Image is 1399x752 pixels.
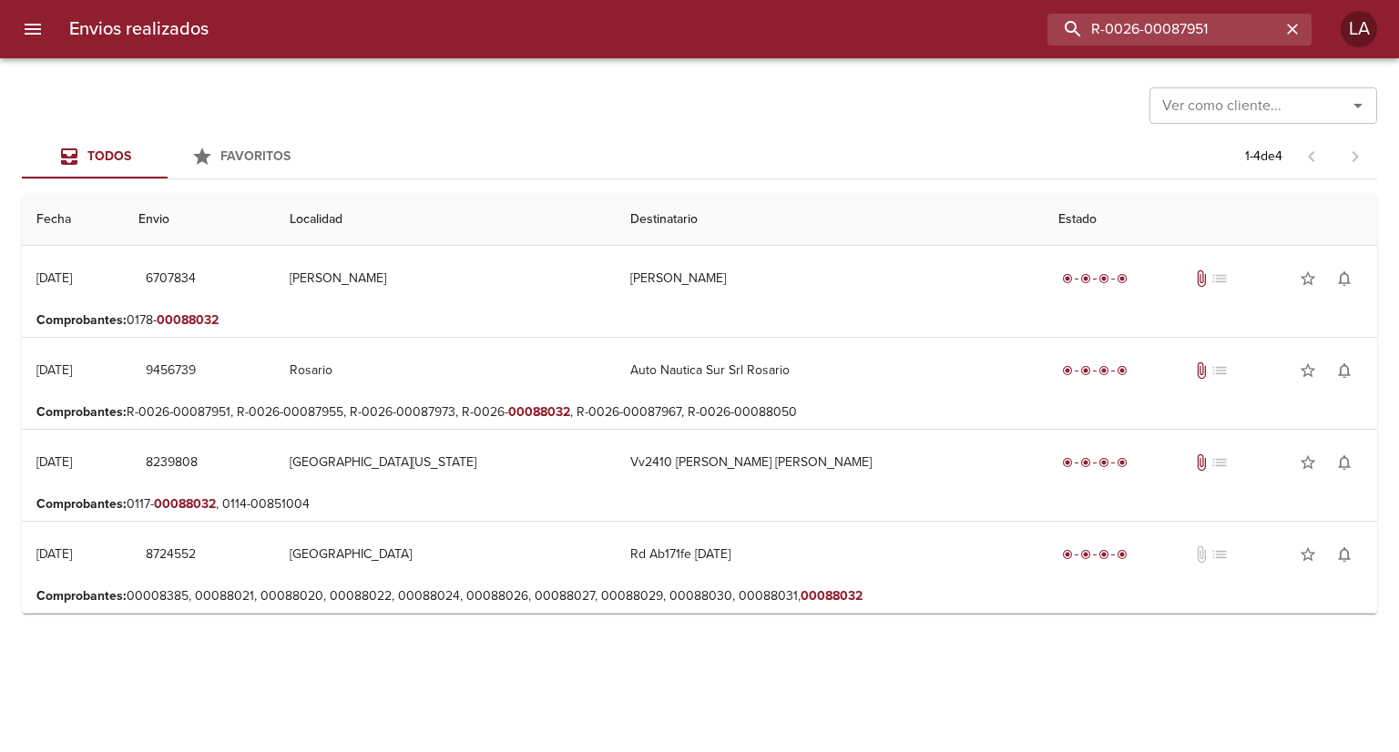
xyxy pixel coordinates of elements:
div: [DATE] [36,362,72,378]
em: 00088032 [508,404,570,420]
button: 9456739 [138,354,203,388]
span: star_border [1299,453,1317,472]
span: Favoritos [220,148,291,164]
td: Vv2410 [PERSON_NAME] [PERSON_NAME] [616,430,1044,495]
p: 0117- , 0114-00851004 [36,495,1363,513]
span: 9456739 [146,360,196,382]
span: Pagina anterior [1290,147,1333,165]
td: [PERSON_NAME] [275,246,616,311]
p: R-0026-00087951, R-0026-00087955, R-0026-00087973, R-0026- , R-0026-00087967, R-0026-00088050 [36,403,1363,422]
span: star_border [1299,545,1317,564]
button: Agregar a favoritos [1290,444,1326,481]
td: Rosario [275,338,616,403]
td: Auto Nautica Sur Srl Rosario [616,338,1044,403]
em: 00088032 [157,312,219,328]
td: [GEOGRAPHIC_DATA] [275,522,616,587]
div: [DATE] [36,454,72,470]
span: notifications_none [1335,453,1353,472]
b: Comprobantes : [36,312,127,328]
span: 8239808 [146,452,198,474]
button: Activar notificaciones [1326,352,1363,389]
span: 8724552 [146,544,196,566]
span: 6707834 [146,268,196,290]
th: Fecha [22,194,124,246]
span: Tiene documentos adjuntos [1192,361,1210,380]
span: Tiene documentos adjuntos [1192,269,1210,288]
span: No tiene pedido asociado [1210,269,1229,288]
div: [DATE] [36,270,72,286]
button: Activar notificaciones [1326,444,1363,481]
div: Entregado [1058,453,1131,472]
td: [PERSON_NAME] [616,246,1044,311]
div: Tabs Envios [22,135,313,178]
td: [GEOGRAPHIC_DATA][US_STATE] [275,430,616,495]
button: 8724552 [138,538,203,572]
span: radio_button_checked [1117,273,1128,284]
input: buscar [1047,14,1281,46]
th: Envio [124,194,275,246]
span: notifications_none [1335,361,1353,380]
span: radio_button_checked [1062,549,1073,560]
em: 00088032 [801,588,863,604]
button: 8239808 [138,446,205,480]
div: LA [1341,11,1377,47]
span: star_border [1299,361,1317,380]
span: radio_button_checked [1080,365,1091,376]
span: radio_button_checked [1098,365,1109,376]
span: radio_button_checked [1062,365,1073,376]
span: radio_button_checked [1117,457,1128,468]
button: Abrir [1345,93,1371,118]
span: No tiene documentos adjuntos [1192,545,1210,564]
table: Tabla de envíos del cliente [22,194,1377,614]
span: radio_button_checked [1080,549,1091,560]
span: radio_button_checked [1098,549,1109,560]
button: Activar notificaciones [1326,536,1363,573]
p: 1 - 4 de 4 [1245,147,1282,166]
span: No tiene pedido asociado [1210,453,1229,472]
div: [DATE] [36,546,72,562]
button: menu [11,7,55,51]
span: Tiene documentos adjuntos [1192,453,1210,472]
b: Comprobantes : [36,496,127,512]
span: radio_button_checked [1098,273,1109,284]
div: Entregado [1058,545,1131,564]
p: 0178- [36,311,1363,330]
span: radio_button_checked [1098,457,1109,468]
th: Estado [1044,194,1377,246]
button: Agregar a favoritos [1290,260,1326,297]
b: Comprobantes : [36,404,127,420]
span: radio_button_checked [1062,273,1073,284]
span: radio_button_checked [1062,457,1073,468]
th: Destinatario [616,194,1044,246]
span: Pagina siguiente [1333,135,1377,178]
h6: Envios realizados [69,15,209,44]
span: radio_button_checked [1080,273,1091,284]
span: radio_button_checked [1080,457,1091,468]
button: 6707834 [138,262,203,296]
button: Agregar a favoritos [1290,352,1326,389]
span: star_border [1299,269,1317,288]
div: Entregado [1058,361,1131,380]
b: Comprobantes : [36,588,127,604]
span: radio_button_checked [1117,549,1128,560]
th: Localidad [275,194,616,246]
p: 00008385, 00088021, 00088020, 00088022, 00088024, 00088026, 00088027, 00088029, 00088030, 00088031, [36,587,1363,605]
span: Todos [87,148,131,164]
span: No tiene pedido asociado [1210,545,1229,564]
span: No tiene pedido asociado [1210,361,1229,380]
span: notifications_none [1335,545,1353,564]
span: radio_button_checked [1117,365,1128,376]
span: notifications_none [1335,269,1353,288]
td: Rd Ab171fe [DATE] [616,522,1044,587]
em: 00088032 [154,496,216,512]
button: Activar notificaciones [1326,260,1363,297]
button: Agregar a favoritos [1290,536,1326,573]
